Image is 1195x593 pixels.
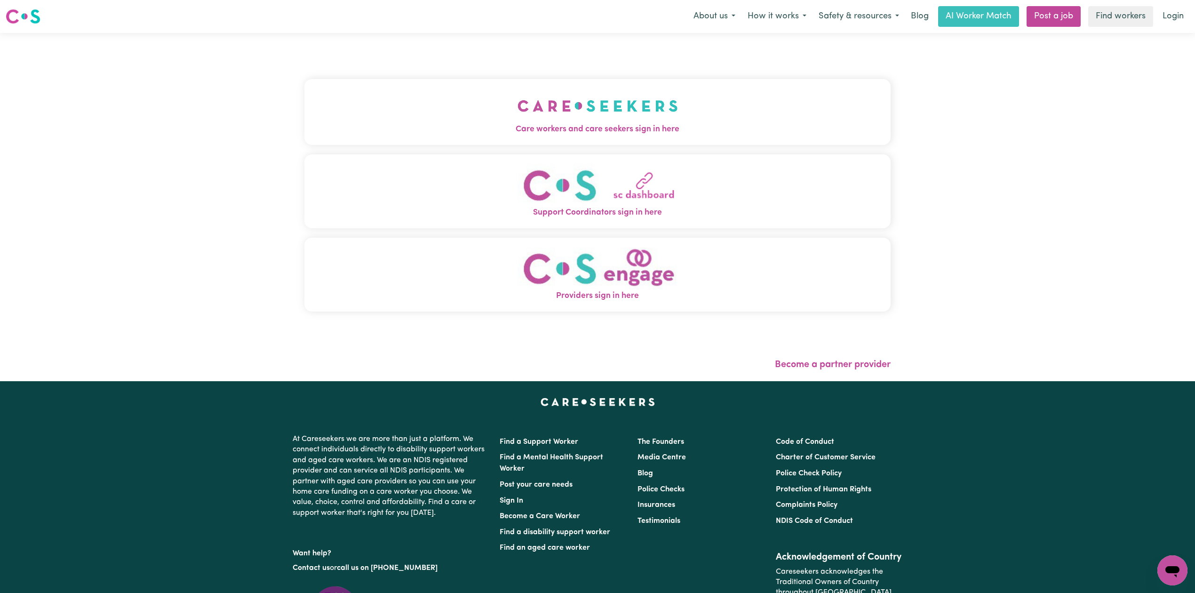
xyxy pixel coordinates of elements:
a: Post a job [1027,6,1081,27]
a: Login [1157,6,1189,27]
button: Providers sign in here [304,238,891,312]
a: AI Worker Match [938,6,1019,27]
a: call us on [PHONE_NUMBER] [337,564,438,572]
img: Careseekers logo [6,8,40,25]
a: Media Centre [637,454,686,461]
p: Want help? [293,545,488,559]
a: Police Checks [637,486,685,493]
a: Code of Conduct [776,438,834,446]
a: Protection of Human Rights [776,486,871,493]
button: About us [687,7,741,26]
iframe: Button to launch messaging window [1157,555,1187,585]
a: Become a partner provider [775,360,891,369]
a: Find workers [1088,6,1153,27]
a: Police Check Policy [776,470,842,477]
a: Careseekers logo [6,6,40,27]
a: Blog [905,6,934,27]
p: At Careseekers we are more than just a platform. We connect individuals directly to disability su... [293,430,488,522]
a: Become a Care Worker [500,513,580,520]
a: Insurances [637,501,675,509]
a: Find a Mental Health Support Worker [500,454,603,473]
a: Find an aged care worker [500,544,590,552]
a: Contact us [293,564,330,572]
p: or [293,559,488,577]
a: The Founders [637,438,684,446]
a: Sign In [500,497,523,505]
button: Care workers and care seekers sign in here [304,79,891,145]
span: Care workers and care seekers sign in here [304,123,891,136]
a: Find a disability support worker [500,529,610,536]
a: Careseekers home page [541,398,655,406]
a: Find a Support Worker [500,438,578,446]
a: Blog [637,470,653,477]
button: Support Coordinators sign in here [304,154,891,228]
span: Providers sign in here [304,290,891,302]
span: Support Coordinators sign in here [304,207,891,219]
button: Safety & resources [813,7,905,26]
a: Complaints Policy [776,501,837,509]
a: Post your care needs [500,481,573,489]
h2: Acknowledgement of Country [776,552,902,563]
button: How it works [741,7,813,26]
a: Charter of Customer Service [776,454,876,461]
a: NDIS Code of Conduct [776,517,853,525]
a: Testimonials [637,517,680,525]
